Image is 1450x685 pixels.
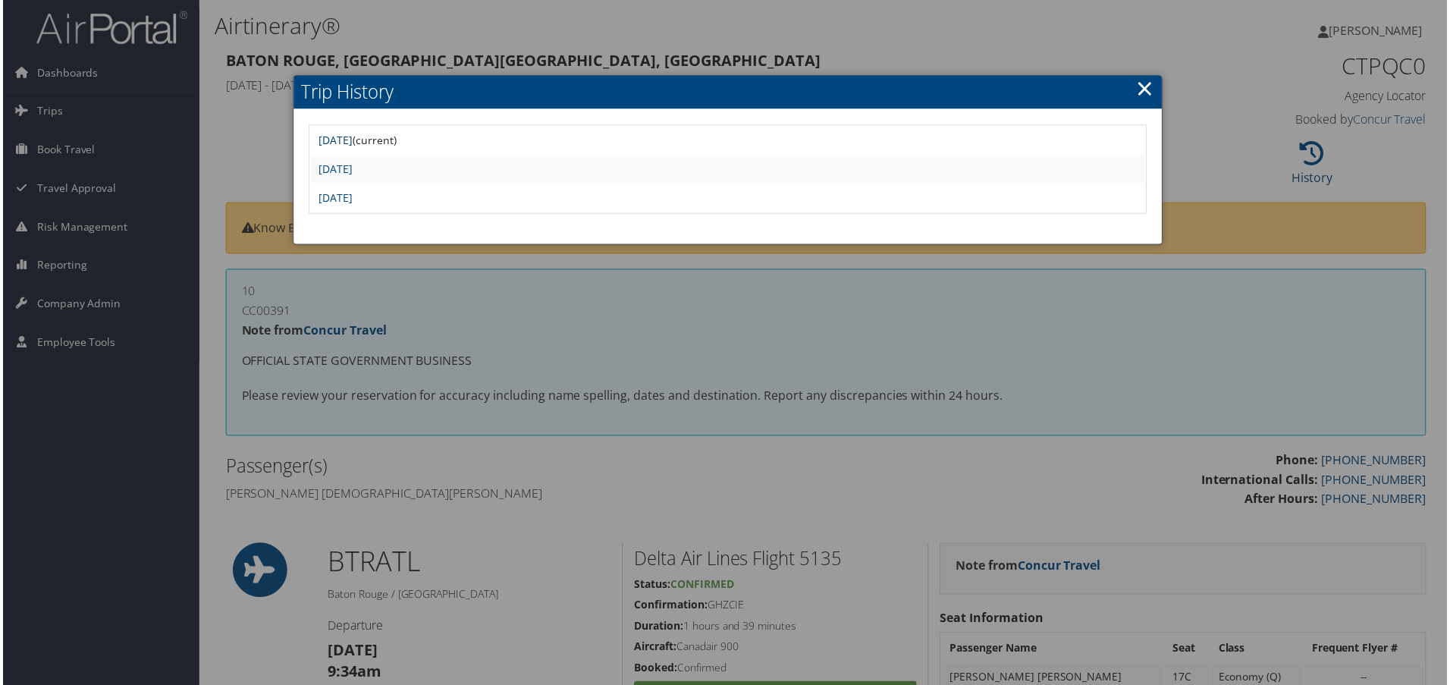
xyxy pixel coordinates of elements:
[309,127,1147,155] td: (current)
[1138,74,1156,104] a: ×
[292,76,1164,109] h2: Trip History
[317,134,351,148] a: [DATE]
[317,162,351,177] a: [DATE]
[317,191,351,206] a: [DATE]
